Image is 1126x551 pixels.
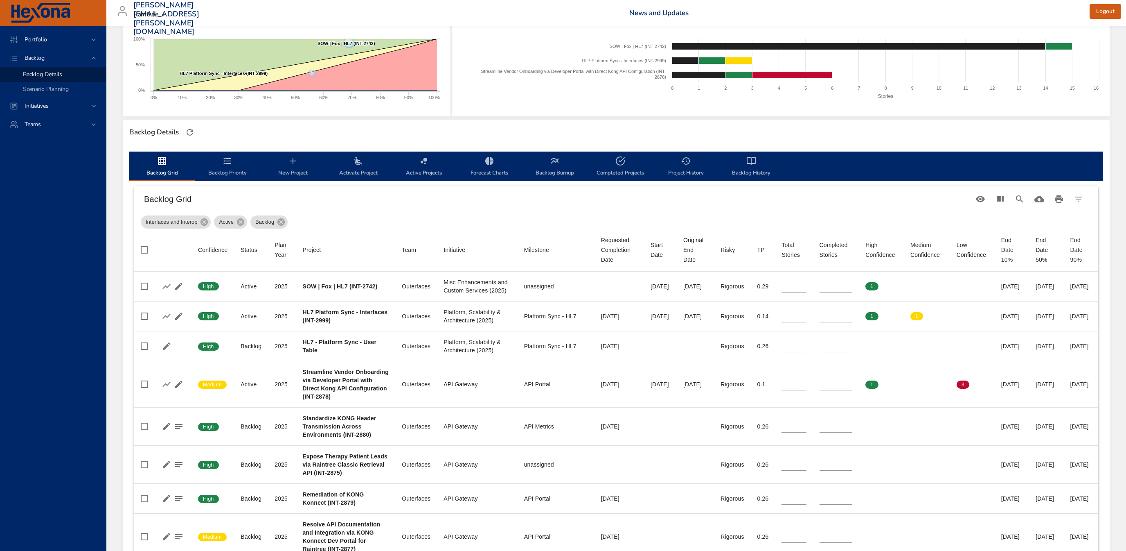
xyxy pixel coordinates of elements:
div: TP [757,245,765,255]
button: Project Notes [173,420,185,433]
button: Project Notes [173,458,185,471]
div: Sort [524,245,549,255]
div: Backlog [241,460,261,469]
text: SOW | Fox | HL7 (INT-2742) [318,41,375,46]
span: Backlog [18,54,51,62]
text: 7 [858,86,860,91]
span: Portfolio [18,36,54,43]
div: Sort [303,245,321,255]
div: Interfaces and Interop [141,215,211,229]
div: [DATE] [1070,312,1092,320]
a: News and Updates [629,8,689,18]
div: backlog-tab [129,152,1103,181]
h3: [PERSON_NAME][EMAIL_ADDRESS][PERSON_NAME][DOMAIN_NAME] [133,1,199,36]
button: Logout [1090,4,1121,19]
span: 1 [910,313,923,320]
button: Edit Project Details [173,280,185,293]
div: Active [241,282,261,290]
div: [DATE] [1036,422,1057,431]
div: Rigorous [721,380,744,388]
div: 2025 [275,533,289,541]
div: Misc Enhancements and Custom Services (2025) [444,278,511,295]
div: Sort [865,240,897,260]
div: Platform Sync - HL7 [524,342,588,350]
div: Low Confidence [957,240,988,260]
button: Download CSV [1029,189,1049,209]
span: Initiative [444,245,511,255]
div: Outerfaces [402,533,430,541]
text: 5 [804,86,807,91]
div: API Gateway [444,380,511,388]
div: Initiative [444,245,465,255]
div: [DATE] [1070,460,1092,469]
span: Completed Projects [592,156,648,178]
b: HL7 Platform Sync - Interfaces (INT-2999) [303,309,388,324]
span: 1 [865,381,878,388]
text: 90% [404,95,413,100]
div: Outerfaces [402,342,430,350]
div: Backlog [241,422,261,431]
button: Edit Project Details [160,492,173,505]
div: Original End Date [683,235,707,265]
div: [DATE] [1070,282,1092,290]
div: Sort [781,240,806,260]
div: Sort [241,245,257,255]
span: 1 [865,313,878,320]
div: 0.26 [757,494,769,503]
text: SOW | Fox | HL7 (INT-2742) [610,44,666,49]
div: API Gateway [444,494,511,503]
div: End Date 50% [1036,235,1057,265]
button: Show Burnup [160,280,173,293]
text: 12 [990,86,995,91]
div: 0.14 [757,312,769,320]
div: [DATE] [601,533,637,541]
div: High Confidence [865,240,897,260]
button: Standard Views [971,189,990,209]
button: Edit Project Details [160,458,173,471]
text: Stories [878,93,893,99]
div: [DATE] [651,380,670,388]
div: Backlog [241,494,261,503]
div: Platform, Scalability & Architecture (2025) [444,308,511,324]
span: High [198,283,219,290]
button: Show Burnup [160,310,173,322]
span: Forecast Charts [462,156,517,178]
span: Project [303,245,389,255]
span: Logout [1096,7,1115,17]
button: Filter Table [1069,189,1088,209]
button: Print [1049,189,1069,209]
div: Sort [820,240,853,260]
div: unassigned [524,282,588,290]
div: [DATE] [1036,533,1057,541]
div: Sort [957,240,988,260]
text: 0% [151,95,157,100]
div: Active [241,312,261,320]
div: End Date 10% [1001,235,1022,265]
b: Standardize KONG Header Transmission Across Environments (INT-2880) [303,415,376,438]
span: Team [402,245,430,255]
span: Plan Year [275,240,289,260]
div: Sort [275,240,289,260]
text: 20% [206,95,215,100]
div: Outerfaces [402,312,430,320]
text: 40% [263,95,272,100]
span: Backlog Burnup [527,156,583,178]
span: Backlog Details [23,70,62,78]
div: 0.26 [757,460,769,469]
div: Milestone [524,245,549,255]
div: Rigorous [721,282,744,290]
div: [DATE] [683,380,707,388]
button: Edit Project Details [173,378,185,390]
div: [DATE] [601,422,637,431]
span: Medium [198,381,227,388]
text: HL7 Platform Sync - Interfaces (INT-2999) [582,58,666,63]
div: Active [214,215,247,229]
div: Rigorous [721,494,744,503]
div: API Metrics [524,422,588,431]
button: Edit Project Details [160,531,173,543]
text: 11 [963,86,968,91]
div: Completed Stories [820,240,853,260]
span: Interfaces and Interop [141,218,202,226]
text: 4 [778,86,780,91]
